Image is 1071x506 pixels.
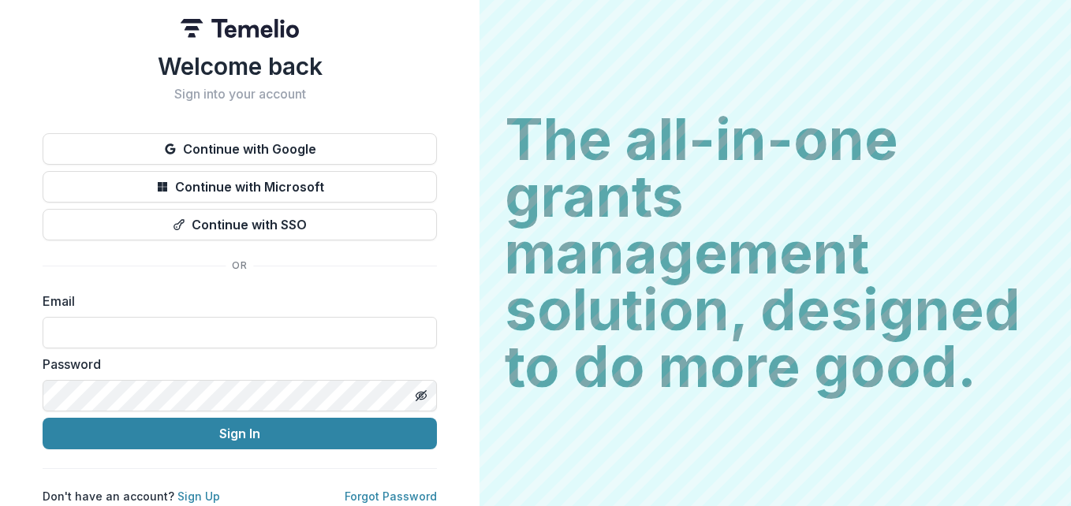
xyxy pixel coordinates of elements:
[43,209,437,240] button: Continue with SSO
[43,87,437,102] h2: Sign into your account
[43,292,427,311] label: Email
[43,171,437,203] button: Continue with Microsoft
[181,19,299,38] img: Temelio
[43,488,220,504] p: Don't have an account?
[43,133,437,165] button: Continue with Google
[345,489,437,503] a: Forgot Password
[43,52,437,80] h1: Welcome back
[177,489,220,503] a: Sign Up
[43,418,437,449] button: Sign In
[43,355,427,374] label: Password
[409,383,434,408] button: Toggle password visibility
